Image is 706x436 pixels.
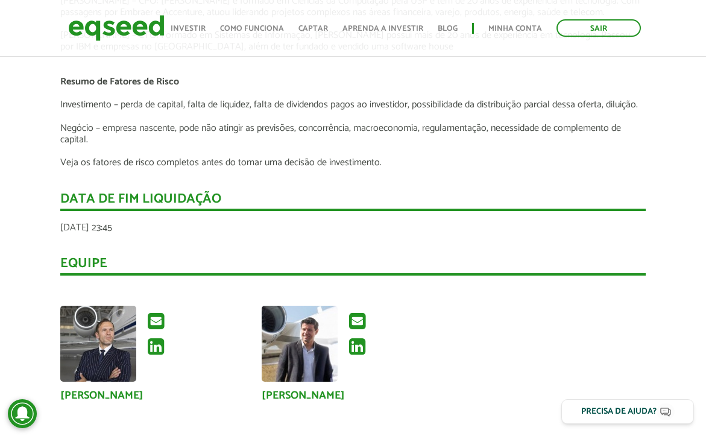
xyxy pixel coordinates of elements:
[60,306,136,382] img: Foto de Pawel Malicki
[60,122,646,145] p: Negócio – empresa nascente, pode não atingir as previsões, concorrência, macroeconomia, regulamen...
[220,25,284,33] a: Como funciona
[488,25,542,33] a: Minha conta
[60,257,646,276] div: Equipe
[60,390,143,401] a: [PERSON_NAME]
[60,157,646,168] p: Veja os fatores de risco completos antes do tomar uma decisão de investimento.
[60,74,179,90] strong: Resumo de Fatores de Risco
[171,25,206,33] a: Investir
[60,306,136,382] a: Ver perfil do usuário.
[262,390,345,401] a: [PERSON_NAME]
[298,25,328,33] a: Captar
[60,192,646,211] div: Data de fim liquidação
[438,25,458,33] a: Blog
[556,19,641,37] a: Sair
[68,12,165,44] img: EqSeed
[262,306,338,382] a: Ver perfil do usuário.
[342,25,423,33] a: Aprenda a investir
[262,306,338,382] img: Foto de Wesley Ribeiro
[60,220,112,236] span: [DATE] 23:45
[60,99,646,110] p: Investimento – perda de capital, falta de liquidez, falta de dividendos pagos ao investidor, poss...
